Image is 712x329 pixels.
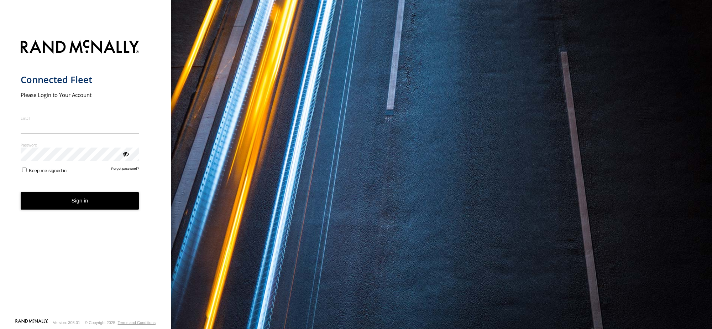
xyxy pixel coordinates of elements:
a: Terms and Conditions [118,320,156,325]
h2: Please Login to Your Account [21,91,139,98]
img: Rand McNally [21,38,139,57]
div: Version: 308.01 [53,320,80,325]
label: Password [21,142,139,148]
input: Keep me signed in [22,168,27,172]
button: Sign in [21,192,139,210]
div: © Copyright 2025 - [85,320,156,325]
div: ViewPassword [122,150,129,157]
label: Email [21,115,139,121]
form: main [21,36,151,318]
span: Keep me signed in [29,168,67,173]
a: Forgot password? [111,166,139,173]
a: Visit our Website [15,319,48,326]
h1: Connected Fleet [21,74,139,86]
